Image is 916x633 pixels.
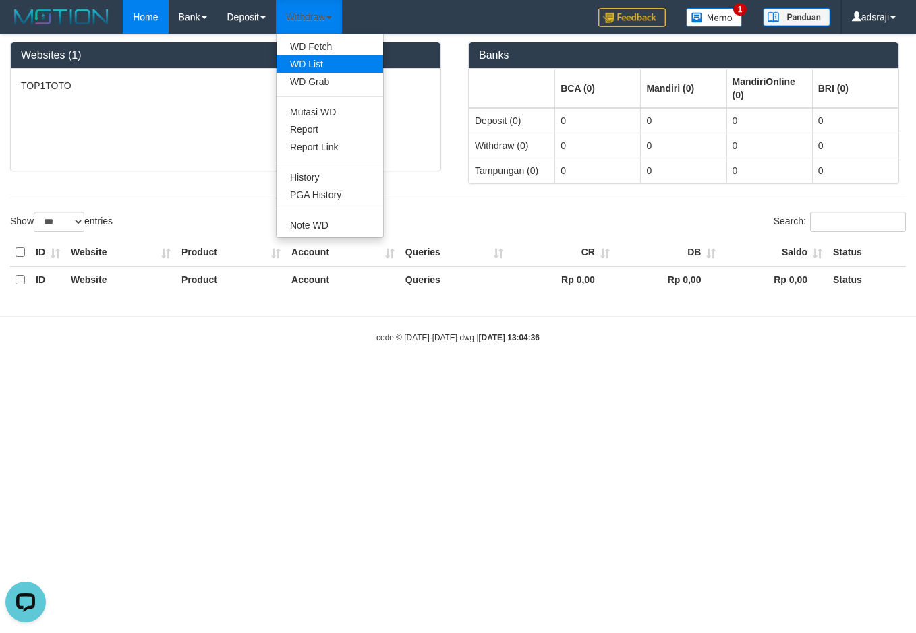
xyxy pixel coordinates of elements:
[34,212,84,232] select: Showentries
[615,266,722,293] th: Rp 0,00
[509,266,615,293] th: Rp 0,00
[21,49,430,61] h3: Websites (1)
[10,212,113,232] label: Show entries
[812,133,898,158] td: 0
[176,239,286,266] th: Product
[763,8,830,26] img: panduan.png
[598,8,666,27] img: Feedback.jpg
[30,266,65,293] th: ID
[726,158,812,183] td: 0
[615,239,722,266] th: DB
[400,239,509,266] th: Queries
[641,158,726,183] td: 0
[400,266,509,293] th: Queries
[65,239,176,266] th: Website
[812,108,898,133] td: 0
[686,8,743,27] img: Button%20Memo.svg
[641,108,726,133] td: 0
[641,133,726,158] td: 0
[469,158,555,183] td: Tampungan (0)
[469,108,555,133] td: Deposit (0)
[828,266,906,293] th: Status
[277,216,383,234] a: Note WD
[5,5,46,46] button: Open LiveChat chat widget
[469,133,555,158] td: Withdraw (0)
[286,239,400,266] th: Account
[726,108,812,133] td: 0
[810,212,906,232] input: Search:
[733,3,747,16] span: 1
[828,239,906,266] th: Status
[277,121,383,138] a: Report
[641,69,726,108] th: Group: activate to sort column ascending
[555,108,641,133] td: 0
[774,212,906,232] label: Search:
[479,333,540,342] strong: [DATE] 13:04:36
[277,138,383,156] a: Report Link
[812,158,898,183] td: 0
[726,69,812,108] th: Group: activate to sort column ascending
[376,333,540,342] small: code © [DATE]-[DATE] dwg |
[286,266,400,293] th: Account
[277,38,383,55] a: WD Fetch
[277,186,383,204] a: PGA History
[555,69,641,108] th: Group: activate to sort column ascending
[277,73,383,90] a: WD Grab
[65,266,176,293] th: Website
[555,133,641,158] td: 0
[555,158,641,183] td: 0
[469,69,555,108] th: Group: activate to sort column ascending
[479,49,888,61] h3: Banks
[721,266,828,293] th: Rp 0,00
[726,133,812,158] td: 0
[721,239,828,266] th: Saldo
[277,169,383,186] a: History
[277,103,383,121] a: Mutasi WD
[21,79,430,92] p: TOP1TOTO
[277,55,383,73] a: WD List
[509,239,615,266] th: CR
[176,266,286,293] th: Product
[30,239,65,266] th: ID
[812,69,898,108] th: Group: activate to sort column ascending
[10,7,113,27] img: MOTION_logo.png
